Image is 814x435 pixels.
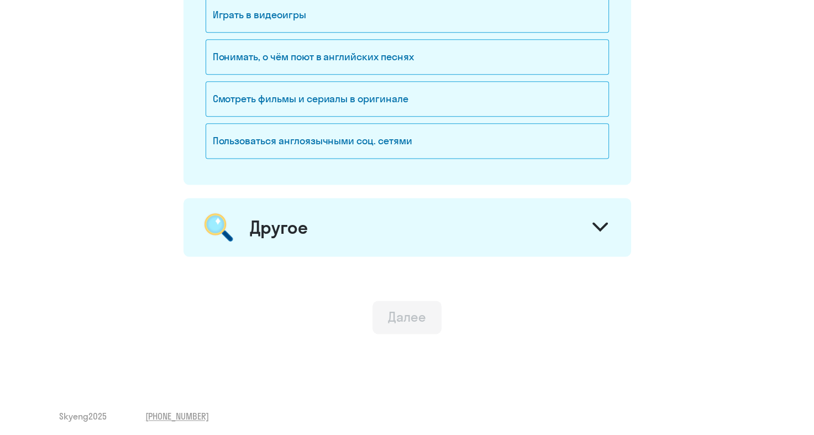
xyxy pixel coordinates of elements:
button: Далее [372,301,442,334]
div: Пользоваться англоязычными соц. сетями [206,123,609,159]
img: magnifier.png [198,207,239,248]
div: Далее [388,308,426,326]
span: Skyeng 2025 [59,410,107,422]
a: [PHONE_NUMBER] [145,410,209,422]
div: Смотреть фильмы и сериалы в оригинале [206,81,609,117]
div: Понимать, о чём поют в английских песнях [206,39,609,75]
div: Другое [250,216,308,238]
